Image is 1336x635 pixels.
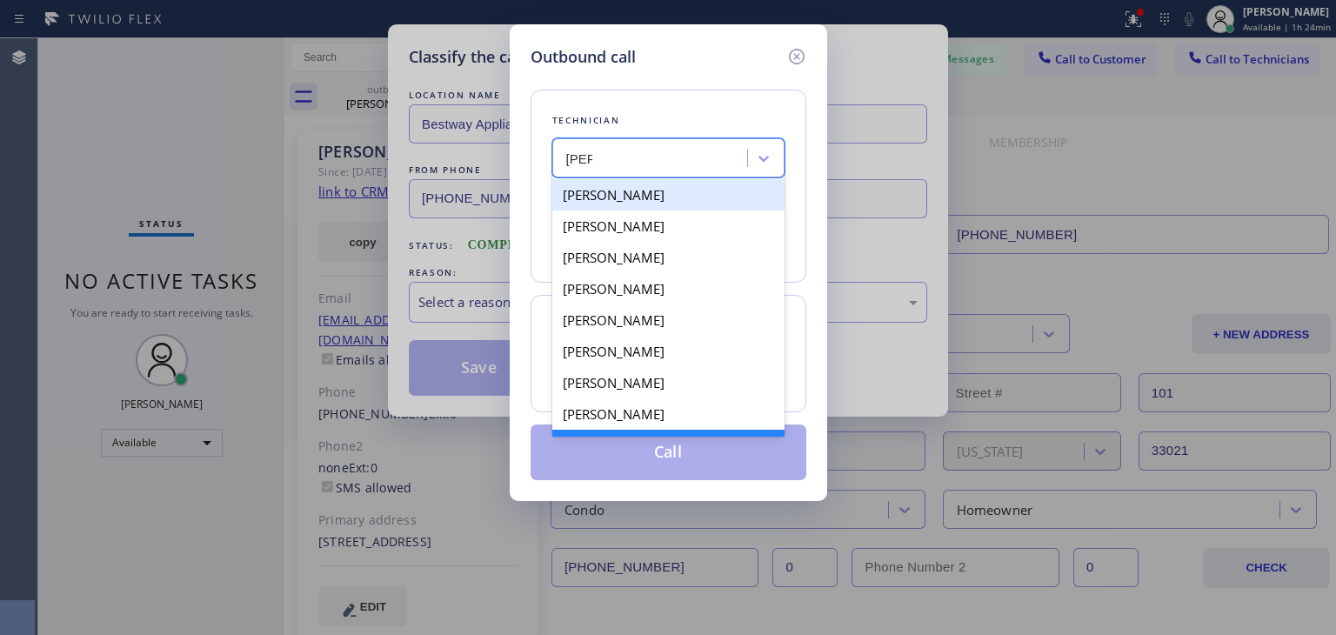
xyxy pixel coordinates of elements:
div: [PERSON_NAME] [552,430,785,461]
div: [PERSON_NAME] [552,211,785,242]
div: [PERSON_NAME] [552,367,785,398]
div: [PERSON_NAME] [552,336,785,367]
div: [PERSON_NAME] [552,179,785,211]
button: Call [531,424,806,480]
div: [PERSON_NAME] [552,304,785,336]
div: [PERSON_NAME] [552,273,785,304]
div: [PERSON_NAME] [552,242,785,273]
h5: Outbound call [531,45,636,69]
div: [PERSON_NAME] [552,398,785,430]
div: Technician [552,111,785,130]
